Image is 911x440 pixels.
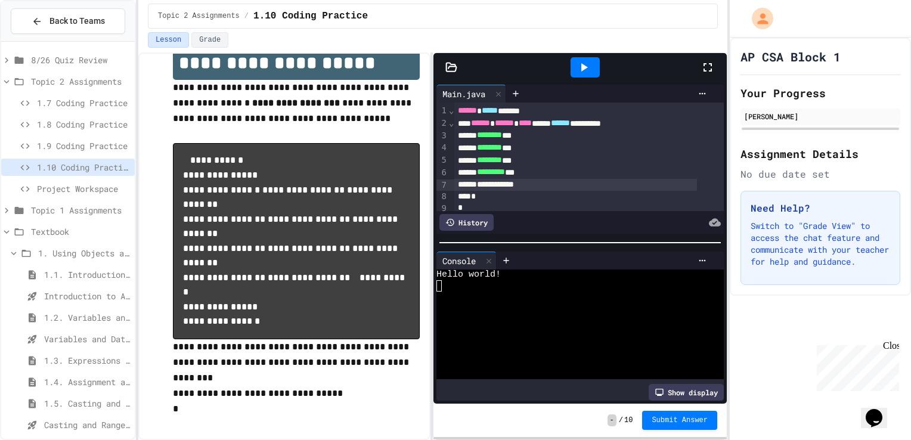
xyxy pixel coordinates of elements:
[37,118,130,131] span: 1.8 Coding Practice
[751,220,890,268] p: Switch to "Grade View" to access the chat feature and communicate with your teacher for help and ...
[37,97,130,109] span: 1.7 Coding Practice
[436,85,506,103] div: Main.java
[740,85,900,101] h2: Your Progress
[44,268,130,281] span: 1.1. Introduction to Algorithms, Programming, and Compilers
[31,75,130,88] span: Topic 2 Assignments
[649,384,724,401] div: Show display
[44,419,130,431] span: Casting and Ranges of variables - Quiz
[619,416,623,425] span: /
[436,269,501,280] span: Hello world!
[37,161,130,173] span: 1.10 Coding Practice
[436,105,448,117] div: 1
[744,111,897,122] div: [PERSON_NAME]
[436,203,448,215] div: 9
[436,167,448,179] div: 6
[812,340,899,391] iframe: chat widget
[148,32,189,48] button: Lesson
[436,154,448,167] div: 5
[38,247,130,259] span: 1. Using Objects and Methods
[44,290,130,302] span: Introduction to Algorithms, Programming, and Compilers
[436,88,491,100] div: Main.java
[5,5,82,76] div: Chat with us now!Close
[44,311,130,324] span: 1.2. Variables and Data Types
[11,8,125,34] button: Back to Teams
[624,416,633,425] span: 10
[436,179,448,191] div: 7
[436,130,448,142] div: 3
[31,204,130,216] span: Topic 1 Assignments
[740,167,900,181] div: No due date set
[44,333,130,345] span: Variables and Data Types - Quiz
[31,54,130,66] span: 8/26 Quiz Review
[44,354,130,367] span: 1.3. Expressions and Output [New]
[861,392,899,428] iframe: chat widget
[642,411,717,430] button: Submit Answer
[608,414,616,426] span: -
[448,106,454,115] span: Fold line
[652,416,708,425] span: Submit Answer
[191,32,228,48] button: Grade
[37,182,130,195] span: Project Workspace
[448,118,454,128] span: Fold line
[751,201,890,215] h3: Need Help?
[436,255,482,267] div: Console
[44,397,130,410] span: 1.5. Casting and Ranges of Values
[44,376,130,388] span: 1.4. Assignment and Input
[37,140,130,152] span: 1.9 Coding Practice
[436,252,497,269] div: Console
[439,214,494,231] div: History
[740,145,900,162] h2: Assignment Details
[740,48,841,65] h1: AP CSA Block 1
[31,225,130,238] span: Textbook
[158,11,240,21] span: Topic 2 Assignments
[436,142,448,154] div: 4
[49,15,105,27] span: Back to Teams
[244,11,249,21] span: /
[739,5,776,32] div: My Account
[253,9,368,23] span: 1.10 Coding Practice
[436,117,448,130] div: 2
[436,191,448,203] div: 8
